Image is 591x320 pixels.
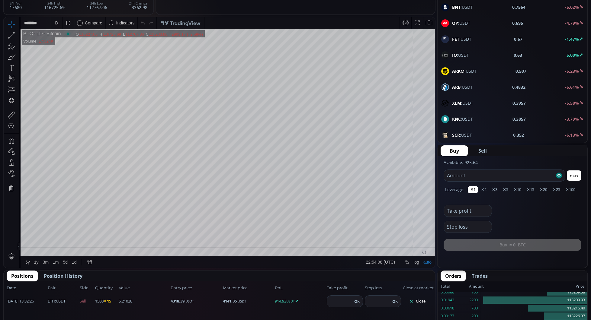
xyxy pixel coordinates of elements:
[171,285,221,291] span: Entry price
[20,22,33,26] div: Volume
[390,298,400,305] button: Ok
[478,147,487,154] span: Sell
[441,271,466,281] button: Orders
[468,186,478,193] button: ✕1
[441,283,469,290] div: Total
[44,272,82,280] span: Position History
[452,4,461,10] b: BNT
[441,312,454,320] div: 0.00177
[87,2,107,10] div: 112767.06
[365,285,401,291] span: Stop loss
[452,84,461,90] b: ARB
[452,20,458,26] b: OP
[452,52,469,58] span: :USDT
[452,84,473,90] span: :USDT
[512,116,526,122] b: 0.3857
[471,288,478,296] div: 100
[31,242,35,247] div: 1y
[129,2,147,5] div: 24h Change
[20,14,29,19] div: BTC
[565,132,579,138] b: -6.13%
[22,242,26,247] div: 5y
[119,15,122,19] div: L
[469,145,496,156] button: Sell
[452,100,461,106] b: XLM
[441,288,454,296] div: 0.00088
[567,170,581,181] button: max
[362,242,391,247] span: 22:54:08 (UTC)
[490,186,500,193] button: ✕3
[352,298,361,305] button: Ok
[567,52,579,58] b: 5.00%
[408,239,418,251] div: Toggle Log Scale
[29,14,39,19] div: 1D
[452,100,473,106] span: :USDT
[471,312,478,320] div: 200
[450,147,459,154] span: Buy
[286,299,295,303] small: USDT
[441,304,454,312] div: 0.00618
[452,68,477,74] span: :USDT
[44,2,65,10] div: 116725.69
[81,3,99,8] div: Compare
[512,100,526,106] b: 0.3957
[550,186,563,193] button: ✕25
[452,116,461,122] b: KNC
[511,186,524,193] button: ✕10
[441,145,468,156] button: Buy
[565,68,579,74] b: -5.23%
[39,14,57,19] div: Bitcoin
[452,116,473,122] span: :USDT
[142,15,145,19] div: C
[445,272,461,280] span: Orders
[104,298,111,304] b: ✕15
[399,239,408,251] div: Toggle Percentage
[469,296,478,304] div: 2200
[80,298,93,304] span: Sell
[7,271,38,281] button: Positions
[10,2,22,10] div: 17680
[49,242,55,247] div: 1m
[48,285,78,291] span: Pair
[48,298,55,304] b: ETH
[119,285,169,291] span: Value
[418,239,430,251] div: Toggle Auto Scale
[360,239,393,251] button: 22:54:08 (UTC)
[481,296,587,304] div: 113209.93
[565,100,579,106] b: -5.58%
[514,52,522,58] b: 0.63
[513,132,524,138] b: 0.352
[39,242,45,247] div: 3m
[472,272,488,280] span: Trades
[48,298,66,304] span: :USDT
[327,285,363,291] span: Take profit
[512,84,525,90] b: 0.4832
[563,186,578,193] button: ✕100
[516,68,526,74] b: 0.507
[403,285,432,291] span: Close at market
[512,4,525,10] b: 0.7564
[403,296,432,306] button: Close
[512,20,523,26] b: 0.695
[275,298,325,304] span: 914.93
[95,285,117,291] span: Quantity
[72,15,75,19] div: O
[223,285,273,291] span: Market price
[484,283,584,290] div: Price
[129,2,147,10] div: -3362.98
[467,271,492,281] button: Trades
[145,15,164,19] div: 113233.88
[479,186,489,193] button: ✕2
[11,272,34,280] span: Positions
[452,36,471,42] span: :USDT
[565,36,579,42] b: -1.47%
[500,186,511,193] button: ✕5
[275,285,325,291] span: PnL
[565,4,579,10] b: -5.02%
[481,288,587,296] div: 113209.38
[165,15,199,19] div: −2993.17 (−2.58%)
[7,298,46,304] span: [DATE] 13:32:26
[452,68,464,74] b: ARKM
[452,36,459,42] b: FET
[87,2,107,5] div: 24h Low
